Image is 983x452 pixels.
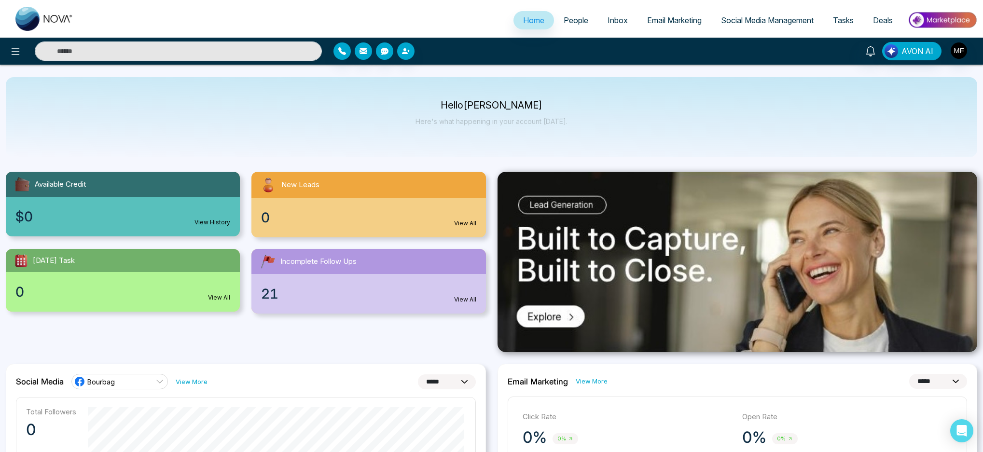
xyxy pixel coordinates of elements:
[26,420,76,439] p: 0
[415,101,568,110] p: Hello [PERSON_NAME]
[14,176,31,193] img: availableCredit.svg
[608,15,628,25] span: Inbox
[523,411,733,423] p: Click Rate
[33,255,75,266] span: [DATE] Task
[16,377,64,386] h2: Social Media
[194,218,230,227] a: View History
[885,44,898,58] img: Lead Flow
[259,253,277,270] img: followUps.svg
[26,407,76,416] p: Total Followers
[35,179,86,190] span: Available Credit
[951,42,967,59] img: User Avatar
[415,117,568,125] p: Here's what happening in your account [DATE].
[554,11,598,29] a: People
[882,42,941,60] button: AVON AI
[280,256,357,267] span: Incomplete Follow Ups
[742,411,952,423] p: Open Rate
[87,377,115,386] span: Bourbag
[721,15,814,25] span: Social Media Management
[15,7,73,31] img: Nova CRM Logo
[15,206,33,227] span: $0
[261,207,270,228] span: 0
[950,419,973,442] div: Open Intercom Messenger
[246,249,491,314] a: Incomplete Follow Ups21View All
[508,377,568,386] h2: Email Marketing
[637,11,711,29] a: Email Marketing
[907,9,977,31] img: Market-place.gif
[15,282,24,302] span: 0
[259,176,277,194] img: newLeads.svg
[564,15,588,25] span: People
[281,179,319,191] span: New Leads
[523,428,547,447] p: 0%
[176,377,208,386] a: View More
[576,377,608,386] a: View More
[14,253,29,268] img: todayTask.svg
[647,15,702,25] span: Email Marketing
[901,45,933,57] span: AVON AI
[208,293,230,302] a: View All
[454,219,476,228] a: View All
[772,433,798,444] span: 0%
[513,11,554,29] a: Home
[833,15,854,25] span: Tasks
[553,433,578,444] span: 0%
[598,11,637,29] a: Inbox
[523,15,544,25] span: Home
[823,11,863,29] a: Tasks
[498,172,978,352] img: .
[246,172,491,237] a: New Leads0View All
[742,428,766,447] p: 0%
[873,15,893,25] span: Deals
[863,11,902,29] a: Deals
[454,295,476,304] a: View All
[711,11,823,29] a: Social Media Management
[261,284,278,304] span: 21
